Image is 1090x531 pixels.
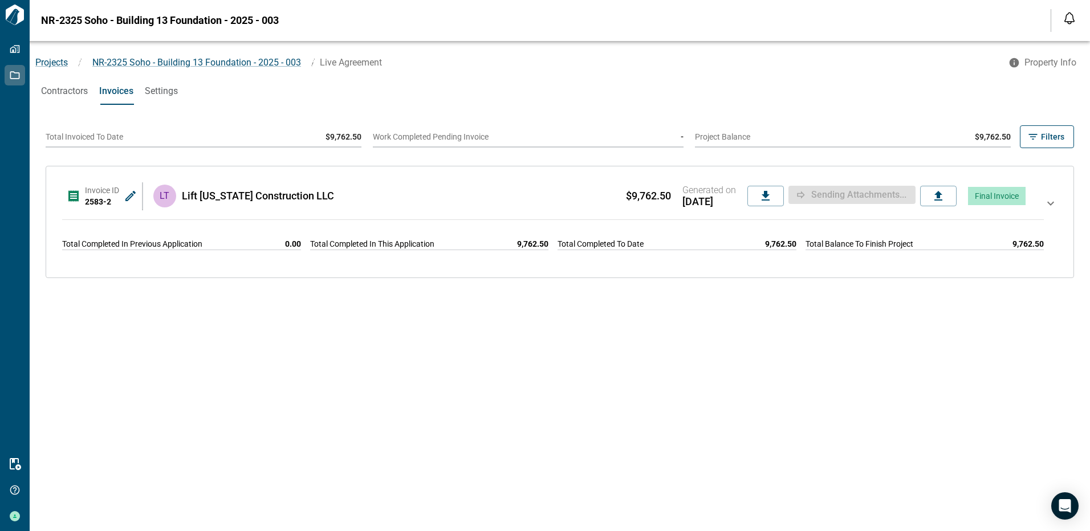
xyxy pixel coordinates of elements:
[41,85,88,97] span: Contractors
[310,238,434,250] span: Total Completed In This Application
[1041,131,1064,142] span: Filters
[30,77,1090,105] div: base tabs
[975,132,1011,141] span: $9,762.50
[30,56,1002,70] nav: breadcrumb
[285,238,301,250] span: 0.00
[1012,238,1044,250] span: 9,762.50
[695,132,750,141] span: Project Balance
[145,85,178,97] span: Settings
[1002,52,1085,73] button: Property Info
[326,132,361,141] span: $9,762.50
[558,238,644,250] span: Total Completed To Date
[1051,492,1079,520] div: Open Intercom Messenger
[373,132,489,141] span: Work Completed Pending Invoice
[85,186,119,195] span: Invoice ID
[85,197,111,206] span: 2583-2
[681,132,684,141] span: -
[765,238,796,250] span: 9,762.50
[1024,57,1076,68] span: Property Info
[182,190,334,202] span: Lift [US_STATE] Construction LLC
[320,57,382,68] span: Live Agreement
[58,175,1062,268] div: Invoice ID2583-2LTLift [US_STATE] Construction LLC$9,762.50Generated on[DATE]Sending attachments....
[626,190,671,202] span: $9,762.50
[99,85,133,97] span: Invoices
[682,185,736,196] span: Generated on
[1020,125,1074,148] button: Filters
[806,238,913,250] span: Total Balance To Finish Project
[92,57,301,68] span: NR-2325 Soho - Building 13 Foundation - 2025 - 003
[160,189,169,203] p: LT
[517,238,548,250] span: 9,762.50
[1060,9,1079,27] button: Open notification feed
[975,191,1019,201] span: Final Invoice
[41,15,279,26] span: NR-2325 Soho - Building 13 Foundation - 2025 - 003
[46,132,123,141] span: Total Invoiced To Date
[62,238,202,250] span: Total Completed In Previous Application
[35,57,68,68] a: Projects
[682,196,736,207] span: [DATE]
